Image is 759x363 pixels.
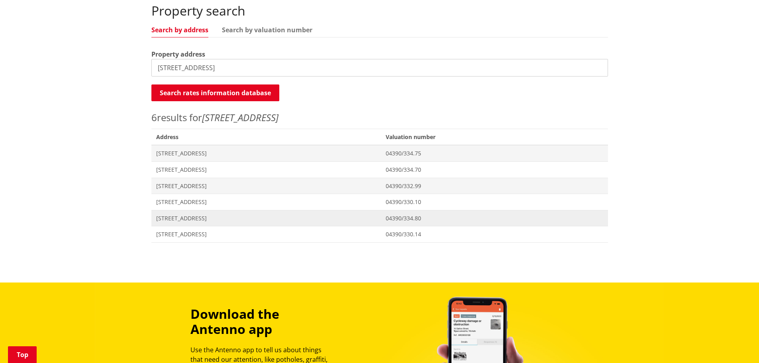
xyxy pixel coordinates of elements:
[386,166,603,174] span: 04390/334.70
[151,194,608,210] a: [STREET_ADDRESS] 04390/330.10
[156,214,377,222] span: [STREET_ADDRESS]
[156,149,377,157] span: [STREET_ADDRESS]
[151,226,608,243] a: [STREET_ADDRESS] 04390/330.14
[151,84,279,101] button: Search rates information database
[222,27,312,33] a: Search by valuation number
[156,182,377,190] span: [STREET_ADDRESS]
[156,198,377,206] span: [STREET_ADDRESS]
[151,27,208,33] a: Search by address
[151,111,157,124] span: 6
[722,330,751,358] iframe: Messenger Launcher
[151,129,381,145] span: Address
[386,149,603,157] span: 04390/334.75
[156,166,377,174] span: [STREET_ADDRESS]
[8,346,37,363] a: Top
[202,111,278,124] em: [STREET_ADDRESS]
[386,230,603,238] span: 04390/330.14
[151,161,608,178] a: [STREET_ADDRESS] 04390/334.70
[151,178,608,194] a: [STREET_ADDRESS] 04390/332.99
[151,210,608,226] a: [STREET_ADDRESS] 04390/334.80
[156,230,377,238] span: [STREET_ADDRESS]
[190,306,335,337] h3: Download the Antenno app
[151,49,205,59] label: Property address
[386,182,603,190] span: 04390/332.99
[386,214,603,222] span: 04390/334.80
[386,198,603,206] span: 04390/330.10
[151,59,608,77] input: e.g. Duke Street NGARUAWAHIA
[151,110,608,125] p: results for
[381,129,608,145] span: Valuation number
[151,3,608,18] h2: Property search
[151,145,608,161] a: [STREET_ADDRESS] 04390/334.75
